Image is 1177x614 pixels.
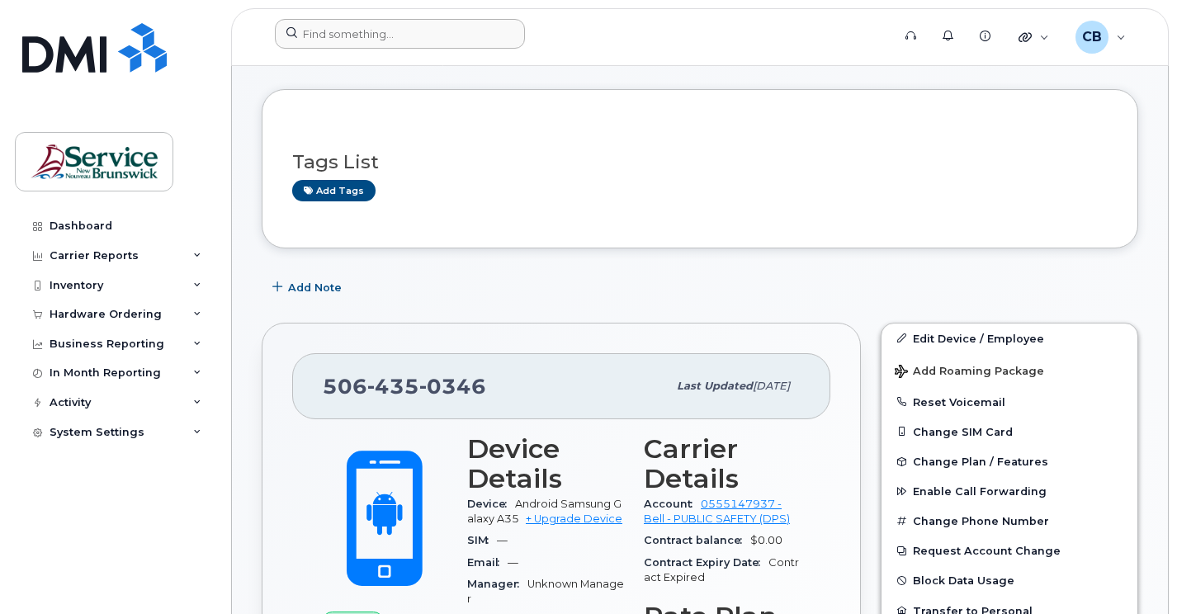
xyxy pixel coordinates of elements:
span: Last updated [677,380,753,392]
span: Change Plan / Features [913,456,1048,468]
h3: Tags List [292,152,1108,172]
input: Find something... [275,19,525,49]
h3: Device Details [467,434,624,494]
button: Reset Voicemail [882,387,1137,417]
button: Block Data Usage [882,565,1137,595]
span: — [508,556,518,569]
a: + Upgrade Device [526,512,622,525]
span: 0346 [419,374,486,399]
span: Manager [467,578,527,590]
span: Add Roaming Package [895,365,1044,380]
button: Add Roaming Package [882,353,1137,387]
span: 435 [367,374,419,399]
a: Edit Device / Employee [882,324,1137,353]
button: Enable Call Forwarding [882,476,1137,506]
span: Unknown Manager [467,578,624,605]
button: Request Account Change [882,536,1137,565]
span: CB [1082,27,1102,47]
span: Android Samsung Galaxy A35 [467,498,622,525]
span: — [497,534,508,546]
a: 0555147937 - Bell - PUBLIC SAFETY (DPS) [644,498,790,525]
button: Change Plan / Features [882,446,1137,476]
a: Add tags [292,180,376,201]
span: Contract balance [644,534,750,546]
span: SIM [467,534,497,546]
button: Change SIM Card [882,417,1137,446]
span: Email [467,556,508,569]
span: Enable Call Forwarding [913,485,1047,498]
span: 506 [323,374,486,399]
span: Add Note [288,280,342,295]
span: Account [644,498,701,510]
div: Quicklinks [1007,21,1061,54]
span: Device [467,498,515,510]
button: Change Phone Number [882,506,1137,536]
div: Callaghan, Bernie (JPS/JSP) [1064,21,1137,54]
h3: Carrier Details [644,434,801,494]
span: $0.00 [750,534,782,546]
span: Contract Expiry Date [644,556,768,569]
button: Add Note [262,273,356,303]
span: [DATE] [753,380,790,392]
